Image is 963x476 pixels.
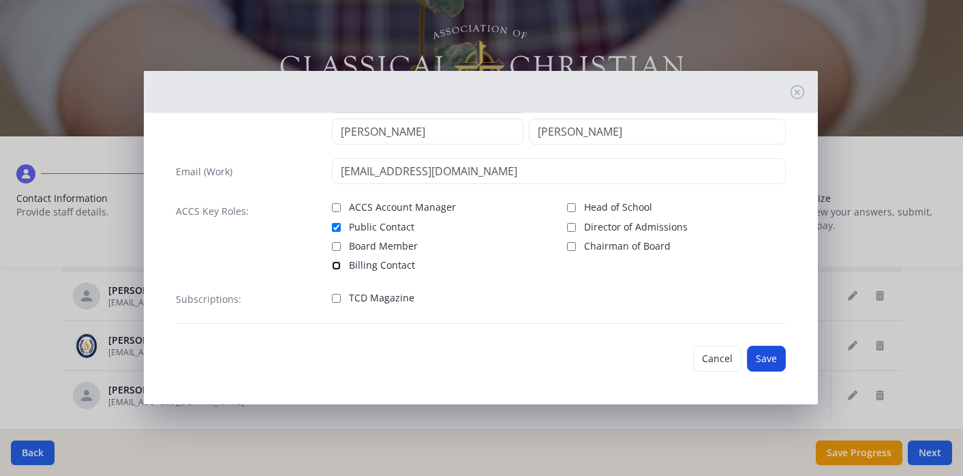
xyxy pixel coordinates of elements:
[176,165,232,179] label: Email (Work)
[176,205,249,218] label: ACCS Key Roles:
[747,346,786,372] button: Save
[349,200,456,214] span: ACCS Account Manager
[332,294,341,303] input: TCD Magazine
[567,223,576,232] input: Director of Admissions
[584,239,671,253] span: Chairman of Board
[332,242,341,251] input: Board Member
[332,119,523,145] input: First Name
[332,261,341,270] input: Billing Contact
[529,119,786,145] input: Last Name
[584,220,688,234] span: Director of Admissions
[332,158,786,184] input: contact@site.com
[349,258,415,272] span: Billing Contact
[693,346,742,372] button: Cancel
[349,291,414,305] span: TCD Magazine
[349,220,414,234] span: Public Contact
[332,203,341,212] input: ACCS Account Manager
[584,200,652,214] span: Head of School
[332,223,341,232] input: Public Contact
[567,242,576,251] input: Chairman of Board
[349,239,418,253] span: Board Member
[176,293,241,306] label: Subscriptions:
[567,203,576,212] input: Head of School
